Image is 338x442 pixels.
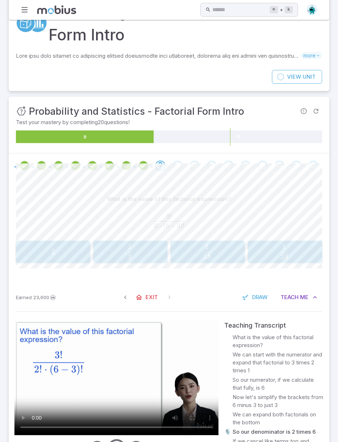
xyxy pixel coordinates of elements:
span: 23,600 [33,294,49,301]
div: Go to the next question [224,161,234,171]
button: TeachMe [276,290,322,304]
span: Draw [252,293,268,301]
span: 1 [128,242,132,251]
span: ( [163,222,166,229]
span: Exit [146,293,158,301]
kbd: k [285,6,293,13]
span: ​ [132,244,133,254]
div: Go to the next question [173,161,183,171]
a: Statistics [28,13,47,33]
div: Go to the next question [207,161,217,171]
span: 1 [283,242,287,251]
p: We can expand both factorials on the bottom [233,411,324,426]
p: What is the value of this factorial expression? [107,195,231,203]
span: )! [180,222,185,229]
div: Review your answer [70,161,81,171]
p: So our numerator, if we calculate that fully, is 6 [233,376,324,392]
div: Review your answer [104,161,114,171]
span: ! [157,222,159,229]
div: Review your answer [19,161,30,171]
span: On Latest Question [163,291,176,304]
span: ! [170,213,172,220]
span: 6 [166,222,169,229]
span: − [170,222,175,229]
span: View [287,73,301,81]
div: Review your answer [53,161,64,171]
img: octagon.svg [307,4,317,15]
span: Previous Question [119,291,132,304]
p: We can start with the numerator and expand that factorial to 3 times 2 times 1 [233,351,324,375]
p: 🎙️ [224,428,231,436]
span: Unit [303,73,316,81]
div: Go to the next question [257,161,268,171]
div: Review your answer [138,161,148,171]
span: Report an issue with the question [298,105,310,117]
span: 2 [166,213,170,220]
a: ViewUnit [272,70,322,84]
div: Go to the next question [274,161,285,171]
button: Draw [238,290,273,304]
div: Review your answer [36,161,47,171]
span: ​ [211,244,212,254]
p: Earn Mobius dollars to buy game boosters [16,294,57,301]
span: 3 [177,222,180,229]
span: Teach [281,293,299,301]
div: Go to the next question [291,161,302,171]
a: Probability [16,13,35,33]
span: 1 [205,242,209,251]
p: Test your mastery by completing 20 questions! [16,118,322,126]
div: + [270,5,293,14]
span: Earned [16,294,32,301]
div: Go to the next question [155,161,165,171]
div: Review your answer [121,161,131,171]
span: ⋅ [160,222,162,229]
a: Exit [132,290,163,304]
kbd: ⌘ [270,6,278,13]
div: Go to the next question [190,161,200,171]
div: Go to the next question [240,161,251,171]
div: Teaching Transcript [224,320,324,331]
span: 3 [153,222,157,229]
div: Review your answer [87,161,97,171]
span: 2 [51,247,55,256]
p: Now let's simplify the brackets from 6 minus 3 to just 3 [233,393,324,409]
p: Lore ipsu dolo sitamet co adipiscing elitsed doeiusmodte inci utlaboreet, dolorema aliq eni admin... [16,52,300,60]
h3: Probability and Statistics - Factorial Form Intro [29,104,244,118]
p: What is the value of this factorial expression? [233,333,324,349]
div: Go to the next question [308,161,318,171]
span: Refresh Question [310,105,322,117]
p: So our denominator is 2 times 6 [233,428,316,436]
span: Me [300,293,308,301]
